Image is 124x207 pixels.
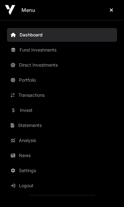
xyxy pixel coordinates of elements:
[7,164,117,177] a: Settings
[92,177,124,207] iframe: Chat Widget
[7,133,117,147] a: Analysis
[21,6,35,14] h2: Menu
[7,58,117,72] a: Direct Investments
[7,88,117,102] a: Transactions
[7,118,117,132] a: Statements
[7,103,117,117] a: Invest
[104,4,119,16] button: Close
[7,73,117,87] a: Portfolio
[7,43,117,57] a: Fund Investments
[7,179,120,193] button: Logout
[7,149,117,162] a: News
[7,28,117,42] a: Dashboard
[5,5,15,15] img: Icehouse Ventures Logo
